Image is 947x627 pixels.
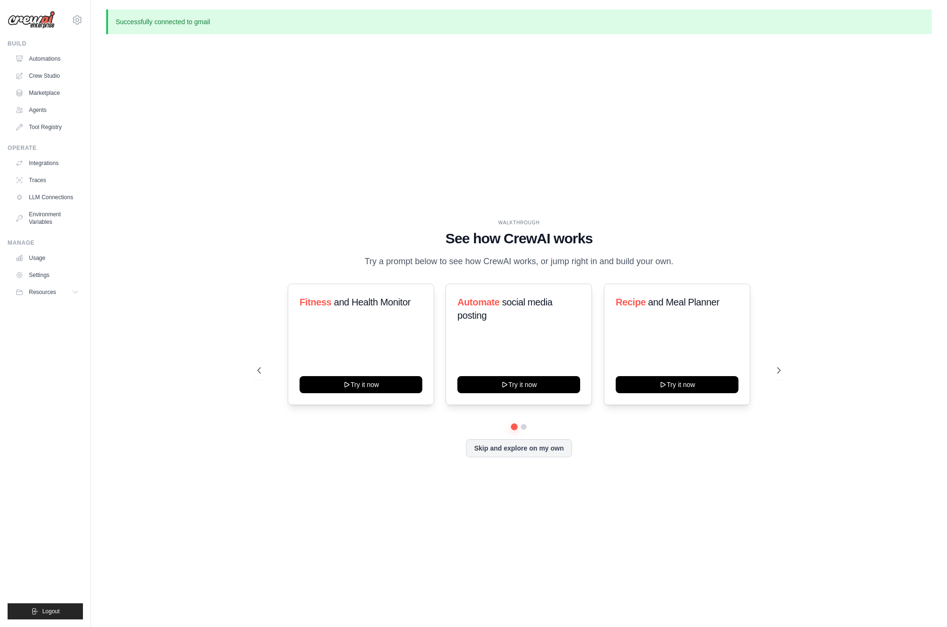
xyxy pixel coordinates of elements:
span: Fitness [300,297,331,307]
a: Agents [11,102,83,118]
div: Build [8,40,83,47]
p: Try a prompt below to see how CrewAI works, or jump right in and build your own. [360,255,678,268]
h1: See how CrewAI works [257,230,781,247]
button: Logout [8,603,83,619]
button: Skip and explore on my own [466,439,572,457]
span: and Health Monitor [334,297,410,307]
button: Try it now [300,376,422,393]
p: Successfully connected to gmail [106,9,932,34]
img: Logo [8,11,55,29]
button: Try it now [616,376,738,393]
a: Crew Studio [11,68,83,83]
div: Operate [8,144,83,152]
span: Automate [457,297,500,307]
a: Usage [11,250,83,266]
a: Tool Registry [11,120,83,135]
div: WALKTHROUGH [257,219,781,226]
a: Automations [11,51,83,66]
a: Traces [11,173,83,188]
span: Logout [42,608,60,615]
a: Integrations [11,156,83,171]
a: LLM Connections [11,190,83,205]
a: Settings [11,267,83,283]
a: Environment Variables [11,207,83,230]
button: Try it now [457,376,580,393]
iframe: Chat Widget [900,581,947,627]
a: Marketplace [11,85,83,101]
div: Manage [8,239,83,247]
span: social media posting [457,297,553,321]
button: Resources [11,285,83,300]
span: Resources [29,288,56,296]
span: Recipe [616,297,646,307]
div: Widget de chat [900,581,947,627]
span: and Meal Planner [648,297,719,307]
